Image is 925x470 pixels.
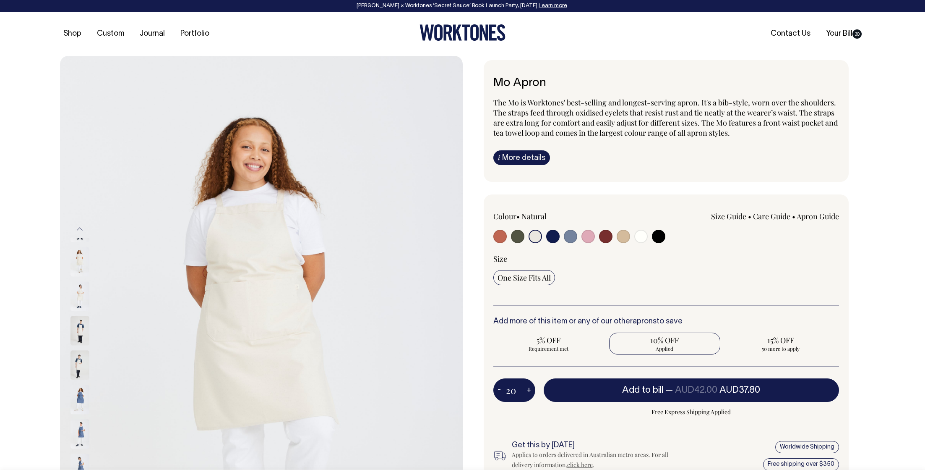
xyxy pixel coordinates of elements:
span: Add to bill [622,386,663,394]
button: Previous [73,220,86,239]
img: olive [70,213,89,242]
h6: Get this by [DATE] [512,441,682,450]
h6: Add more of this item or any of our other to save [493,318,839,326]
a: Contact Us [767,27,814,41]
img: blue/grey [70,420,89,449]
span: One Size Fits All [498,273,551,283]
img: natural [70,316,89,346]
input: 5% OFF Requirement met [493,333,605,354]
span: i [498,153,500,162]
div: Size [493,254,839,264]
span: 30 [852,29,862,39]
a: Shop [60,27,85,41]
div: [PERSON_NAME] × Worktones ‘Secret Sauce’ Book Launch Party, [DATE]. . [8,3,917,9]
span: • [516,211,520,221]
input: 15% OFF 50 more to apply [725,333,836,354]
span: Free Express Shipping Applied [544,407,839,417]
span: Requirement met [498,345,600,352]
span: Applied [613,345,716,352]
img: natural [70,351,89,380]
a: iMore details [493,150,550,165]
input: One Size Fits All [493,270,555,285]
a: Portfolio [177,27,213,41]
a: click here [567,461,593,469]
div: Colour [493,211,632,221]
a: Apron Guide [797,211,839,221]
img: natural [70,282,89,311]
a: Care Guide [753,211,790,221]
span: • [792,211,795,221]
span: 50 more to apply [730,345,832,352]
button: Add to bill —AUD42.00AUD37.80 [544,378,839,402]
div: Applies to orders delivered in Australian metro areas. For all delivery information, . [512,450,682,470]
a: Journal [136,27,168,41]
input: 10% OFF Applied [609,333,720,354]
span: — [665,386,760,394]
button: + [522,382,535,399]
span: • [748,211,751,221]
a: Your Bill30 [823,27,865,41]
span: 5% OFF [498,335,600,345]
button: - [493,382,505,399]
span: AUD37.80 [719,386,760,394]
a: aprons [633,318,657,325]
img: blue/grey [70,385,89,415]
img: natural [70,247,89,277]
a: Custom [94,27,128,41]
label: Natural [521,211,547,221]
a: Size Guide [711,211,746,221]
span: 10% OFF [613,335,716,345]
span: The Mo is Worktones' best-selling and longest-serving apron. It's a bib-style, worn over the shou... [493,97,838,138]
span: 15% OFF [730,335,832,345]
a: Learn more [539,3,567,8]
h1: Mo Apron [493,77,839,90]
span: AUD42.00 [675,386,717,394]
